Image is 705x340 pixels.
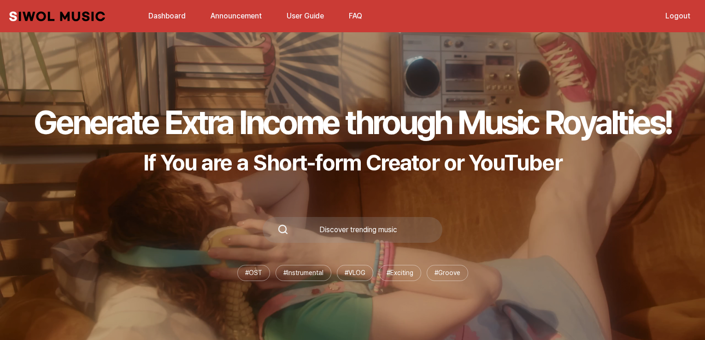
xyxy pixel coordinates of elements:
[276,265,331,281] li: # Instrumental
[660,6,696,26] a: Logout
[343,5,368,27] button: FAQ
[337,265,373,281] li: # VLOG
[281,6,329,26] a: User Guide
[205,6,267,26] a: Announcement
[288,226,428,234] div: Discover trending music
[237,265,270,281] li: # OST
[34,149,671,176] p: If You are a Short-form Creator or YouTuber
[427,265,468,281] li: # Groove
[379,265,421,281] li: # Exciting
[143,6,191,26] a: Dashboard
[34,102,671,142] h1: Generate Extra Income through Music Royalties!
